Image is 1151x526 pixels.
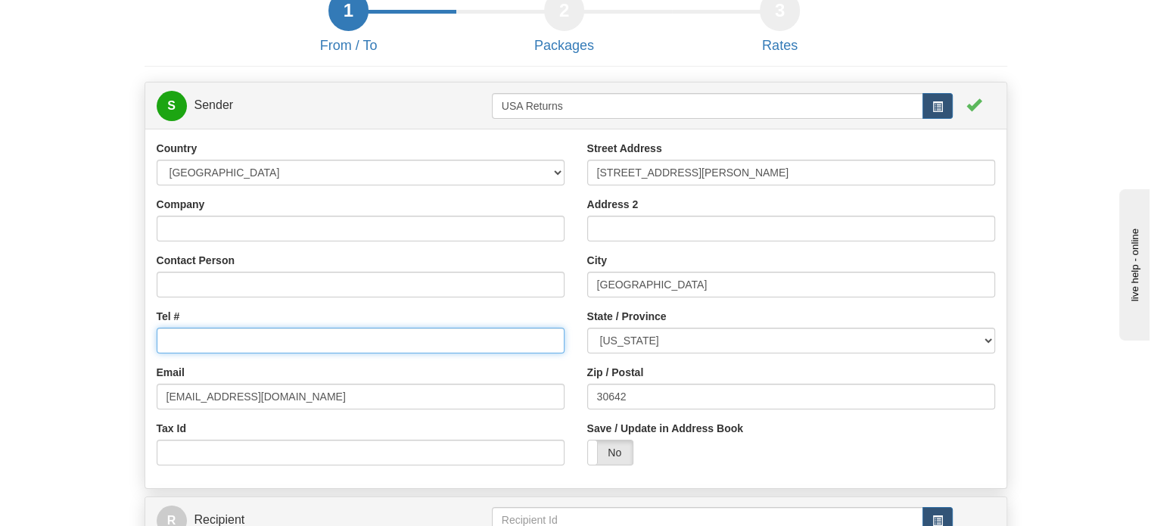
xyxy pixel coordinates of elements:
h4: Packages [456,39,672,54]
h4: From / To [241,39,456,54]
label: Contact Person [157,253,235,268]
label: State / Province [587,309,667,324]
label: Zip / Postal [587,365,644,380]
label: Address 2 [587,197,639,212]
div: live help - online [11,13,140,24]
label: Street Address [587,141,662,156]
label: Email [157,365,185,380]
a: 3 Rates [672,4,888,54]
a: 2 Packages [456,4,672,54]
span: S [157,91,187,121]
label: No [588,440,633,465]
label: City [587,253,607,268]
h4: Rates [672,39,888,54]
label: Country [157,141,198,156]
label: Tax Id [157,421,186,436]
input: Sender Id [492,93,923,119]
a: SSender [157,90,492,121]
label: Company [157,197,205,212]
label: Save / Update in Address Book [587,421,743,436]
label: Tel # [157,309,180,324]
a: 1 From / To [241,4,456,54]
iframe: chat widget [1116,185,1149,340]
